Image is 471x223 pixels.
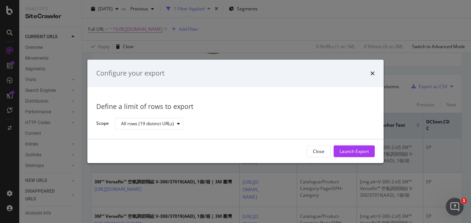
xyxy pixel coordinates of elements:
button: Close [307,146,331,157]
div: Configure your export [96,69,164,78]
iframe: Intercom live chat [446,198,464,216]
span: 1 [461,198,467,204]
div: times [370,69,375,78]
div: Launch Export [340,148,369,154]
div: modal [87,60,384,163]
label: Scope [96,120,109,129]
div: All rows (19 distinct URLs) [121,122,174,126]
div: Close [313,148,324,154]
div: Define a limit of rows to export [96,102,375,111]
button: Launch Export [334,146,375,157]
button: All rows (19 distinct URLs) [115,118,183,130]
